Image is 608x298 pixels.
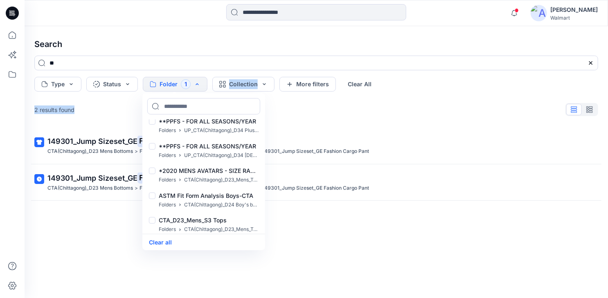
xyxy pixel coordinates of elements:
div: **PPFS - FOR ALL SEASONS/YEAR [144,138,263,163]
p: FYE2026 S1 CTA(Chittagong)_D23 Men's Bottoms [140,147,256,156]
p: Folders [159,176,176,184]
div: **PPFS - FOR ALL SEASONS/YEAR [144,113,263,138]
button: Clear all [149,238,172,247]
p: Folders [159,151,176,160]
button: More filters [279,77,336,92]
p: FYE2026 S1 CTA(Chittagong)_D23 Men's Bottoms [140,184,256,193]
p: 2 results found [34,105,74,114]
p: > [135,184,138,193]
p: CTA_D23_Mens_S3 Tops [159,215,259,225]
a: 149301_Jump Sizeset_GEFashion Cargo PantCTA(Chittagong)_D23 Mens Bottoms>FYE2026 S1 CTA(Chittagon... [29,131,603,161]
img: avatar [531,5,547,21]
p: CTA(Chittagong)_D23_Mens_Tops [184,176,259,184]
p: **PPFS - FOR ALL SEASONS/YEAR [159,117,259,126]
button: Clear All [341,77,378,92]
div: *2020 MENS AVATARS - SIZE RANGE - WOVEN TOP REVIEW [144,163,263,188]
mark: Fa [137,172,149,184]
p: Folders [159,201,176,209]
div: CTA_D23_Mens_S3 Tops [144,212,263,237]
div: ASTM Fit Form Analysis Boys-CTA [144,188,263,213]
button: Folder1 [143,77,207,92]
p: *2020 MENS AVATARS - SIZE RANGE - WOVEN TOP REVIEW [159,166,259,176]
p: **PPFS - FOR ALL SEASONS/YEAR [159,141,259,151]
p: Folders [159,225,176,234]
div: [PERSON_NAME] [550,5,598,15]
a: 149301_Jump Sizeset_GEFashion Cargo PantCTA(Chittagong)_D23 Mens Bottoms>FYE2026 S1 CTA(Chittagon... [29,168,603,197]
p: UP_CTA(Chittagong)_D34 [DEMOGRAPHIC_DATA] Bottoms [184,151,259,160]
p: UP_CTA(Chittagong)_D34 Plus Bottoms [184,126,259,135]
mark: Fa [137,135,149,147]
span: 149301_Jump Sizeset_GE [47,174,137,182]
h4: Search [28,33,605,56]
button: Status [86,77,138,92]
p: CTA(Chittagong)_D23_Mens_Tops [184,225,259,234]
p: CTA(Chittagong)_D24 Boy's bottom [184,201,259,209]
span: 149301_Jump Sizeset_GE [47,137,137,146]
p: CTA(Chittagong)_D23 Mens Bottoms [47,184,133,193]
p: Folders [159,126,176,135]
p: CTA(Chittagong)_D23 Mens Bottoms [47,147,133,156]
button: Type [34,77,81,92]
button: Collection [212,77,275,92]
p: ASTM Fit Form Analysis Boys-CTA [159,191,259,201]
p: > [135,147,138,156]
p: 149301_Jump Sizeset_GE Fashion Cargo Pant [262,147,369,156]
div: Walmart [550,15,598,21]
p: 149301_Jump Sizeset_GE Fashion Cargo Pant [262,184,369,193]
